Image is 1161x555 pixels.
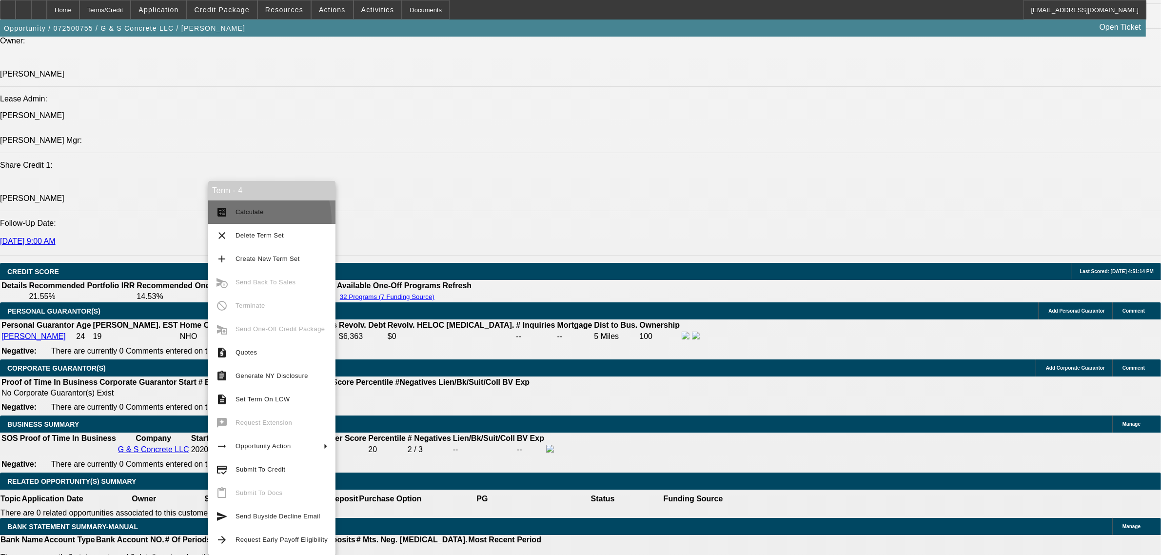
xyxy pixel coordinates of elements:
[198,378,246,386] b: # Employees
[468,535,542,545] th: Most Recent Period
[1,377,98,387] th: Proof of Time In Business
[136,281,239,291] th: Recommended One Off IRR
[438,378,500,386] b: Lien/Bk/Suit/Coll
[557,331,593,342] td: --
[1,281,27,291] th: Details
[368,434,405,442] b: Percentile
[265,6,303,14] span: Resources
[442,281,472,291] th: Refresh
[557,321,592,329] b: Mortgage
[356,378,393,386] b: Percentile
[76,331,91,342] td: 24
[216,464,228,476] mat-icon: credit_score
[99,378,177,386] b: Corporate Guarantor
[336,281,441,291] th: Available One-Off Programs
[131,0,186,19] button: Application
[1,321,74,329] b: Personal Guarantor
[138,6,178,14] span: Application
[517,434,544,442] b: BV Exp
[216,370,228,382] mat-icon: assignment
[136,292,239,301] td: 14.53%
[663,490,724,508] th: Funding Source
[354,0,402,19] button: Activities
[453,434,515,442] b: Lien/Bk/Suit/Coll
[358,490,422,508] th: Purchase Option
[236,513,320,520] span: Send Buyside Decline Email
[516,321,555,329] b: # Inquiries
[408,445,451,454] div: 2 / 3
[1080,269,1154,274] span: Last Scored: [DATE] 4:51:14 PM
[216,253,228,265] mat-icon: add
[1122,308,1145,314] span: Comment
[1122,421,1141,427] span: Manage
[236,255,300,262] span: Create New Term Set
[208,181,335,200] div: Term - 4
[93,321,178,329] b: [PERSON_NAME]. EST
[594,331,638,342] td: 5 Miles
[639,331,680,342] td: 100
[236,208,264,216] span: Calculate
[339,321,386,329] b: Revolv. Debt
[7,364,106,372] span: CORPORATE GUARANTOR(S)
[1,434,19,443] th: SOS
[395,378,437,386] b: #Negatives
[356,535,468,545] th: # Mts. Neg. [MEDICAL_DATA].
[51,403,258,411] span: There are currently 0 Comments entered on this opportunity
[204,490,246,508] th: $ Financed
[422,490,542,508] th: PG
[236,349,257,356] span: Quotes
[682,332,689,339] img: facebook-icon.png
[28,292,135,301] td: 21.55%
[388,321,514,329] b: Revolv. HELOC [MEDICAL_DATA].
[236,442,291,450] span: Opportunity Action
[51,347,258,355] span: There are currently 0 Comments entered on this opportunity
[216,534,228,546] mat-icon: arrow_forward
[236,466,285,473] span: Submit To Credit
[258,0,311,19] button: Resources
[7,307,100,315] span: PERSONAL GUARANTOR(S)
[1122,365,1145,371] span: Comment
[1048,308,1105,314] span: Add Personal Guarantor
[187,0,257,19] button: Credit Package
[1,332,66,340] a: [PERSON_NAME]
[191,434,209,442] b: Start
[136,434,171,442] b: Company
[516,444,545,455] td: --
[502,378,530,386] b: BV Exp
[236,536,328,543] span: Request Early Payoff Eligibility
[7,523,138,531] span: BANK STATEMENT SUMMARY-MANUAL
[76,321,91,329] b: Age
[7,420,79,428] span: BUSINESS SUMMARY
[312,0,353,19] button: Actions
[7,477,136,485] span: RELATED OPPORTUNITY(S) SUMMARY
[20,434,117,443] th: Proof of Time In Business
[4,24,245,32] span: Opportunity / 072500755 / G & S Concrete LLC / [PERSON_NAME]
[179,331,252,342] td: NHO
[692,332,700,339] img: linkedin-icon.png
[216,440,228,452] mat-icon: arrow_right_alt
[236,396,290,403] span: Set Term On LCW
[1,347,37,355] b: Negative:
[216,511,228,522] mat-icon: send
[21,490,83,508] th: Application Date
[387,331,515,342] td: $0
[96,535,165,545] th: Bank Account NO.
[1096,19,1145,36] a: Open Ticket
[178,378,196,386] b: Start
[118,445,189,454] a: G & S Concrete LLC
[515,331,555,342] td: --
[191,444,209,455] td: 2020
[1122,524,1141,529] span: Manage
[236,372,308,379] span: Generate NY Disclosure
[7,268,59,276] span: CREDIT SCORE
[337,293,437,301] button: 32 Programs (7 Funding Source)
[1046,365,1105,371] span: Add Corporate Guarantor
[639,321,680,329] b: Ownership
[453,444,515,455] td: --
[408,434,451,442] b: # Negatives
[43,535,96,545] th: Account Type
[594,321,638,329] b: Dist to Bus.
[180,321,251,329] b: Home Owner Since
[216,347,228,358] mat-icon: request_quote
[1,460,37,468] b: Negative:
